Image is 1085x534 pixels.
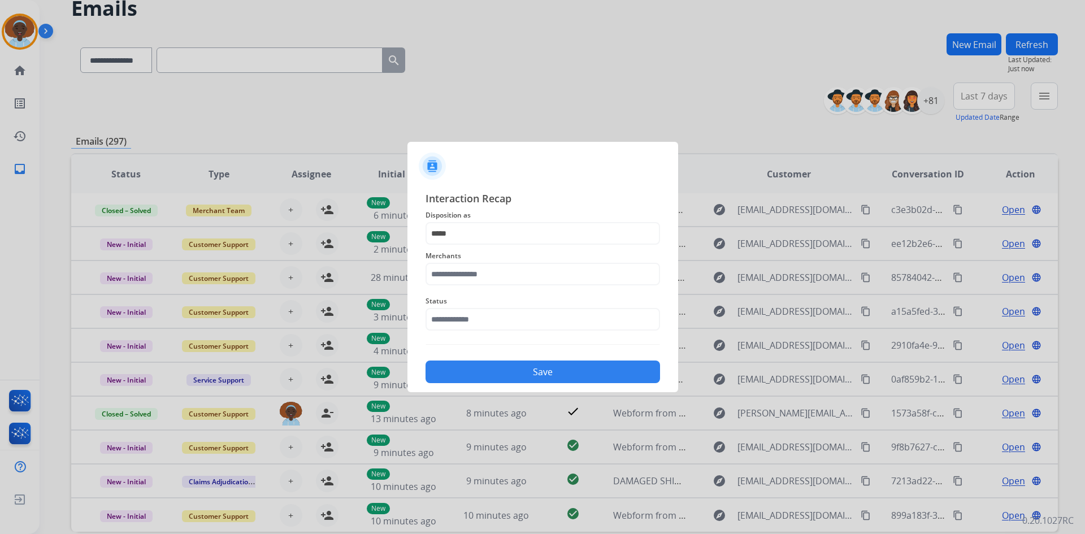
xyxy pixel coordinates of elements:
[426,294,660,308] span: Status
[426,209,660,222] span: Disposition as
[419,153,446,180] img: contactIcon
[1022,514,1074,527] p: 0.20.1027RC
[426,361,660,383] button: Save
[426,190,660,209] span: Interaction Recap
[426,249,660,263] span: Merchants
[426,344,660,345] img: contact-recap-line.svg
